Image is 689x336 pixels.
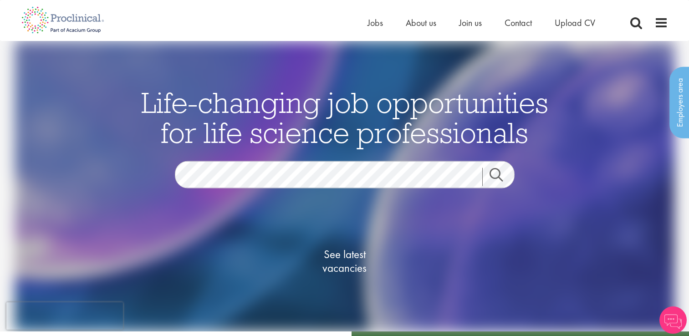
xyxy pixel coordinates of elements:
[459,17,482,29] a: Join us
[555,17,595,29] a: Upload CV
[299,211,390,311] a: See latestvacancies
[406,17,436,29] a: About us
[6,302,123,330] iframe: reCAPTCHA
[15,41,675,331] img: candidate home
[482,168,521,186] a: Job search submit button
[299,247,390,275] span: See latest vacancies
[367,17,383,29] a: Jobs
[141,84,548,150] span: Life-changing job opportunities for life science professionals
[505,17,532,29] a: Contact
[659,306,687,334] img: Chatbot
